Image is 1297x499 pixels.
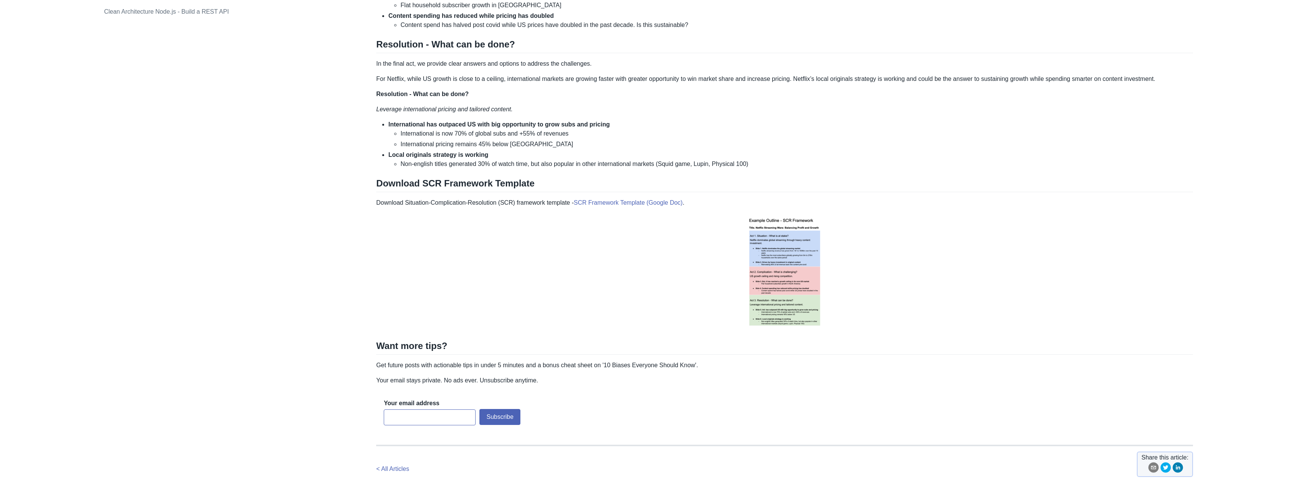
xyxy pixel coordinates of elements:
[104,8,229,15] a: Clean Architecture Node.js - Build a REST API
[376,466,409,472] a: < All Articles
[376,59,1193,68] p: In the final act, we provide clear answers and options to address the challenges.
[376,340,1193,355] h2: Want more tips?
[376,106,512,112] em: Leverage international pricing and tailored content.
[376,91,469,97] strong: Resolution - What can be done?
[388,152,488,158] strong: Local originals strategy is working
[400,21,1193,30] li: Content spend has halved post covid while US prices have doubled in the past decade. Is this sust...
[1160,462,1171,475] button: twitter
[400,129,1193,138] li: International is now 70% of global subs and +55% of revenues
[376,74,1193,84] p: For Netflix, while US growth is close to a ceiling, international markets are growing faster with...
[388,13,554,19] strong: Content spending has reduced while pricing has doubled
[1148,462,1159,475] button: email
[388,121,610,128] strong: International has outpaced US with big opportunity to grow subs and pricing
[574,199,683,206] a: SCR Framework Template (Google Doc)
[736,213,833,331] img: example scr template
[479,409,520,425] button: Subscribe
[400,159,1193,169] li: Non-english titles generated 30% of watch time, but also popular in other international markets (...
[376,178,1193,192] h2: Download SCR Framework Template
[376,376,1193,385] p: Your email stays private. No ads ever. Unsubscribe anytime.
[376,198,1193,207] p: Download Situation-Complication-Resolution (SCR) framework template - .
[400,1,1193,10] li: Flat household subscriber growth in [GEOGRAPHIC_DATA]
[376,361,1193,370] p: Get future posts with actionable tips in under 5 minutes and a bonus cheat sheet on '10 Biases Ev...
[400,140,1193,149] li: International pricing remains 45% below [GEOGRAPHIC_DATA]
[1173,462,1183,475] button: linkedin
[376,39,1193,53] h2: Resolution - What can be done?
[1141,453,1188,462] span: Share this article:
[384,399,439,407] label: Your email address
